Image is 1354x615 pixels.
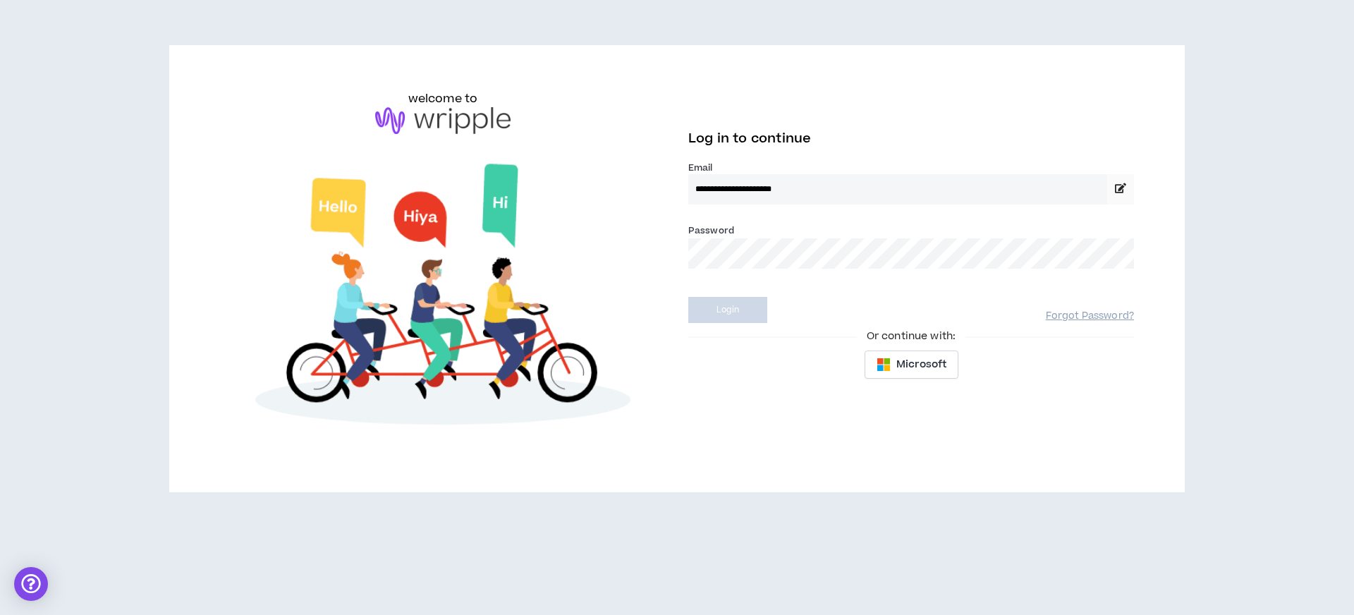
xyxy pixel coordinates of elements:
span: Microsoft [896,357,946,372]
label: Email [688,162,1134,174]
div: Open Intercom Messenger [14,567,48,601]
img: Welcome to Wripple [220,148,666,447]
a: Forgot Password? [1046,310,1134,323]
label: Password [688,224,734,237]
h6: welcome to [408,90,478,107]
button: Microsoft [865,351,958,379]
span: Or continue with: [857,329,965,344]
button: Login [688,297,767,323]
img: logo-brand.png [375,107,511,134]
span: Log in to continue [688,130,811,147]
